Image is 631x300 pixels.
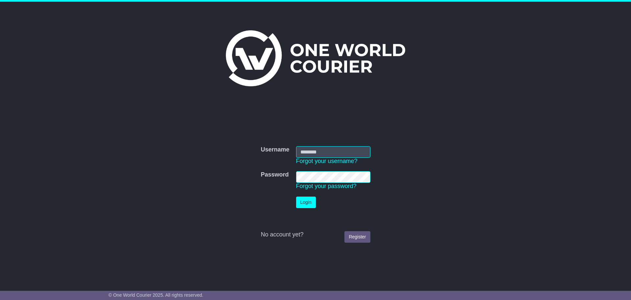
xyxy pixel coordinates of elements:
a: Register [344,231,370,243]
label: Password [261,171,289,178]
img: One World [226,30,405,86]
span: © One World Courier 2025. All rights reserved. [108,292,203,298]
a: Forgot your password? [296,183,357,189]
button: Login [296,197,316,208]
label: Username [261,146,289,153]
div: No account yet? [261,231,370,238]
a: Forgot your username? [296,158,358,164]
